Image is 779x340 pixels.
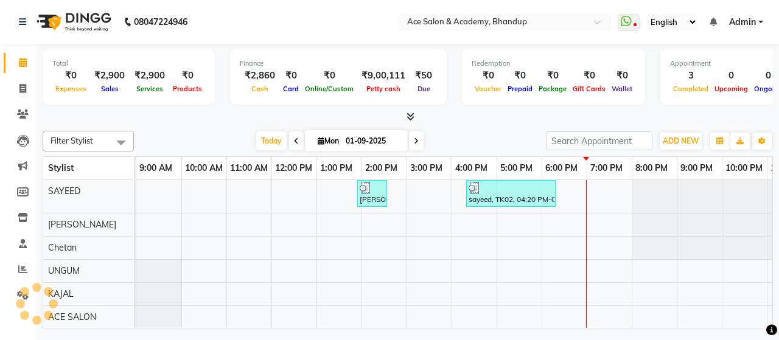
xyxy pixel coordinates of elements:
[227,159,271,177] a: 11:00 AM
[414,85,433,93] span: Due
[317,159,355,177] a: 1:00 PM
[472,85,505,93] span: Voucher
[248,85,271,93] span: Cash
[89,69,130,83] div: ₹2,900
[272,159,315,177] a: 12:00 PM
[48,162,74,173] span: Stylist
[660,133,702,150] button: ADD NEW
[363,85,403,93] span: Petty cash
[536,85,570,93] span: Package
[48,311,96,322] span: ACE SALON
[609,69,635,83] div: ₹0
[302,85,357,93] span: Online/Custom
[315,136,342,145] span: Mon
[711,69,751,83] div: 0
[48,265,80,276] span: UNGUM
[182,159,226,177] a: 10:00 AM
[407,159,445,177] a: 3:00 PM
[722,159,766,177] a: 10:00 PM
[505,69,536,83] div: ₹0
[133,85,166,93] span: Services
[497,159,536,177] a: 5:00 PM
[256,131,287,150] span: Today
[587,159,626,177] a: 7:00 PM
[536,69,570,83] div: ₹0
[609,85,635,93] span: Wallet
[663,136,699,145] span: ADD NEW
[357,69,410,83] div: ₹9,00,111
[546,131,652,150] input: Search Appointment
[52,69,89,83] div: ₹0
[170,69,205,83] div: ₹0
[51,136,93,145] span: Filter Stylist
[677,159,716,177] a: 9:00 PM
[632,159,671,177] a: 8:00 PM
[280,85,302,93] span: Card
[240,69,280,83] div: ₹2,860
[472,69,505,83] div: ₹0
[280,69,302,83] div: ₹0
[130,69,170,83] div: ₹2,900
[342,132,403,150] input: 2025-09-01
[472,58,635,69] div: Redemption
[570,85,609,93] span: Gift Cards
[362,159,400,177] a: 2:00 PM
[570,69,609,83] div: ₹0
[48,288,74,299] span: KAJAL
[31,5,114,39] img: logo
[52,58,205,69] div: Total
[670,69,711,83] div: 3
[48,219,116,230] span: [PERSON_NAME]
[358,182,386,205] div: [PERSON_NAME], TK01, 01:55 PM-02:35 PM, Men'S Hair Service - Haircut With Styling (₹300)
[48,186,80,196] span: SAYEED
[136,159,175,177] a: 9:00 AM
[505,85,536,93] span: Prepaid
[542,159,581,177] a: 6:00 PM
[98,85,122,93] span: Sales
[467,182,554,205] div: sayeed, TK02, 04:20 PM-06:20 PM, 3D Global Colour(Inoa) - Touch-Up(Upto 2 Inches) (₹1400)
[410,69,437,83] div: ₹50
[134,5,187,39] b: 08047224946
[711,85,751,93] span: Upcoming
[670,85,711,93] span: Completed
[48,242,77,253] span: Chetan
[170,85,205,93] span: Products
[52,85,89,93] span: Expenses
[302,69,357,83] div: ₹0
[729,16,756,29] span: Admin
[240,58,437,69] div: Finance
[452,159,491,177] a: 4:00 PM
